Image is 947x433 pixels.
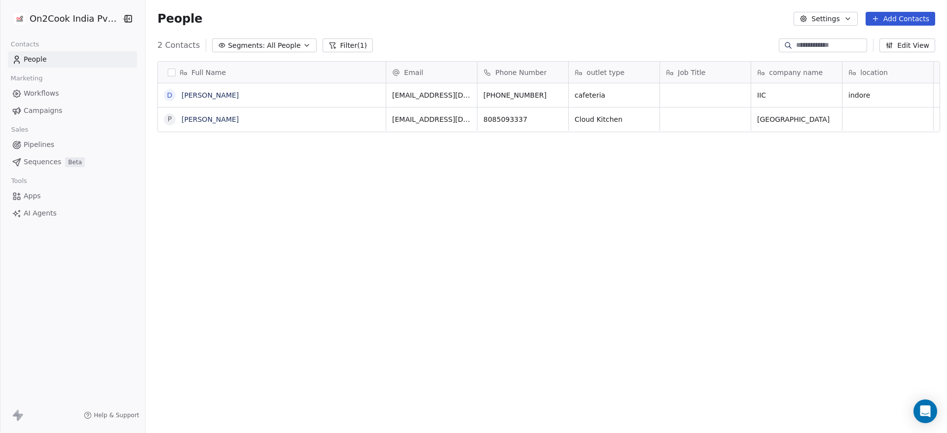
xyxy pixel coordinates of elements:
[477,62,568,83] div: Phone Number
[24,140,54,150] span: Pipelines
[386,62,477,83] div: Email
[8,154,137,170] a: SequencesBeta
[267,40,300,51] span: All People
[228,40,265,51] span: Segments:
[168,114,172,124] div: P
[860,68,888,77] span: location
[94,411,139,419] span: Help & Support
[495,68,546,77] span: Phone Number
[757,90,836,100] span: IIC
[84,411,139,419] a: Help & Support
[678,68,705,77] span: Job Title
[191,68,226,77] span: Full Name
[157,39,200,51] span: 2 Contacts
[392,114,471,124] span: [EMAIL_ADDRESS][DOMAIN_NAME]
[24,88,59,99] span: Workflows
[182,91,239,99] a: [PERSON_NAME]
[12,10,115,27] button: On2Cook India Pvt. Ltd.
[8,188,137,204] a: Apps
[569,62,659,83] div: outlet type
[7,122,33,137] span: Sales
[757,114,836,124] span: [GEOGRAPHIC_DATA]
[404,68,423,77] span: Email
[7,174,31,188] span: Tools
[913,399,937,423] div: Open Intercom Messenger
[158,83,386,419] div: grid
[24,54,47,65] span: People
[24,208,57,218] span: AI Agents
[157,11,202,26] span: People
[769,68,823,77] span: company name
[323,38,373,52] button: Filter(1)
[24,106,62,116] span: Campaigns
[30,12,119,25] span: On2Cook India Pvt. Ltd.
[575,114,654,124] span: Cloud Kitchen
[8,137,137,153] a: Pipelines
[65,157,85,167] span: Beta
[660,62,751,83] div: Job Title
[167,90,173,101] div: D
[842,62,933,83] div: location
[182,115,239,123] a: [PERSON_NAME]
[6,37,43,52] span: Contacts
[866,12,935,26] button: Add Contacts
[8,85,137,102] a: Workflows
[794,12,857,26] button: Settings
[483,90,562,100] span: [PHONE_NUMBER]
[24,157,61,167] span: Sequences
[14,13,26,25] img: on2cook%20logo-04%20copy.jpg
[586,68,624,77] span: outlet type
[8,103,137,119] a: Campaigns
[158,62,386,83] div: Full Name
[392,90,471,100] span: [EMAIL_ADDRESS][DOMAIN_NAME]
[8,51,137,68] a: People
[483,114,562,124] span: 8085093337
[848,90,927,100] span: indore
[575,90,654,100] span: cafeteria
[6,71,47,86] span: Marketing
[751,62,842,83] div: company name
[879,38,935,52] button: Edit View
[8,205,137,221] a: AI Agents
[24,191,41,201] span: Apps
